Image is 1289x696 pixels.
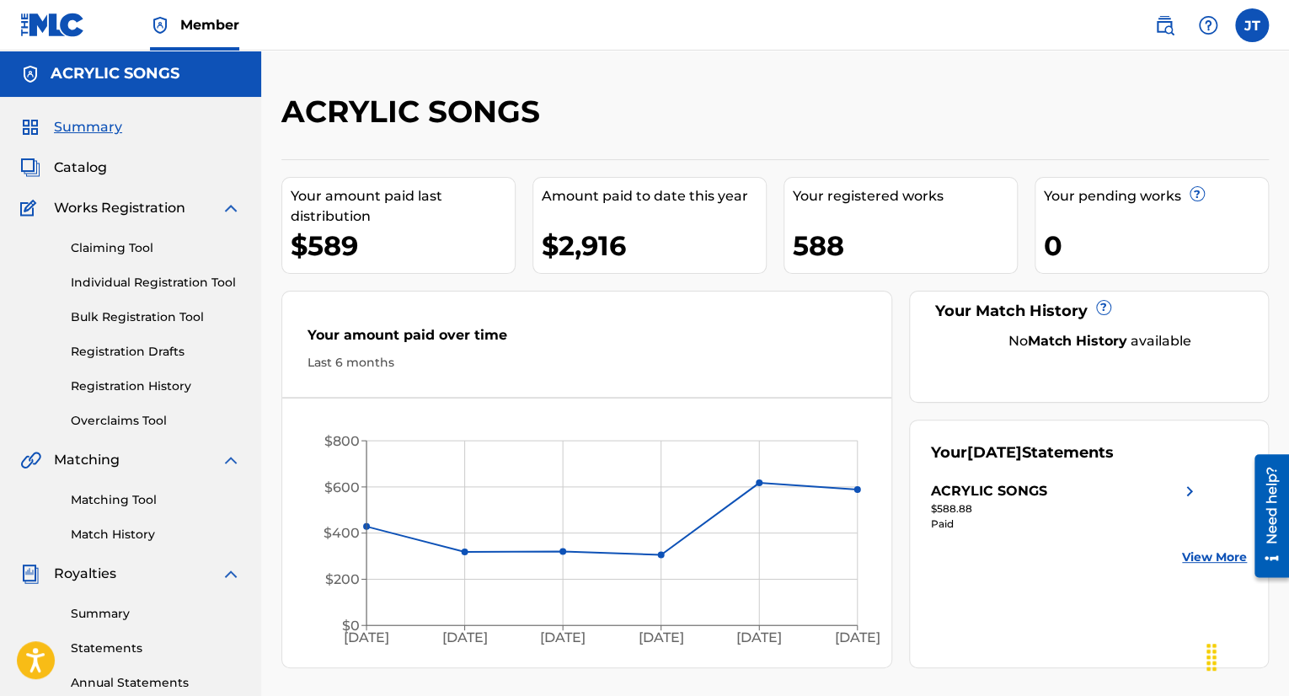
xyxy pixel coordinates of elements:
[931,481,1047,501] div: ACRYLIC SONGS
[221,450,241,470] img: expand
[542,227,766,265] div: $2,916
[835,629,880,645] tspan: [DATE]
[221,564,241,584] img: expand
[71,377,241,395] a: Registration History
[1147,8,1181,42] a: Public Search
[20,64,40,84] img: Accounts
[54,450,120,470] span: Matching
[20,117,122,137] a: SummarySummary
[639,629,684,645] tspan: [DATE]
[324,433,360,449] tspan: $800
[20,117,40,137] img: Summary
[71,274,241,292] a: Individual Registration Tool
[71,605,241,623] a: Summary
[51,64,179,83] h5: ACRYLIC SONGS
[1028,333,1127,349] strong: Match History
[20,13,85,37] img: MLC Logo
[542,186,766,206] div: Amount paid to date this year
[931,501,1200,517] div: $588.88
[71,239,241,257] a: Claiming Tool
[1235,8,1269,42] div: User Menu
[54,117,122,137] span: Summary
[1097,301,1110,314] span: ?
[71,412,241,430] a: Overclaims Tool
[793,186,1017,206] div: Your registered works
[324,479,360,495] tspan: $600
[71,343,241,361] a: Registration Drafts
[1242,447,1289,583] iframe: Resource Center
[20,198,42,218] img: Works Registration
[1044,186,1268,206] div: Your pending works
[291,227,515,265] div: $589
[71,526,241,543] a: Match History
[1154,15,1174,35] img: search
[952,331,1247,351] div: No available
[54,564,116,584] span: Royalties
[931,517,1200,532] div: Paid
[442,629,488,645] tspan: [DATE]
[736,629,782,645] tspan: [DATE]
[150,15,170,35] img: Top Rightsholder
[324,525,360,541] tspan: $400
[325,571,360,587] tspan: $200
[342,618,360,634] tspan: $0
[71,308,241,326] a: Bulk Registration Tool
[931,442,1114,464] div: Your Statements
[793,227,1017,265] div: 588
[71,640,241,657] a: Statements
[967,443,1022,462] span: [DATE]
[1198,15,1218,35] img: help
[71,491,241,509] a: Matching Tool
[20,158,40,178] img: Catalog
[1044,227,1268,265] div: 0
[931,300,1247,323] div: Your Match History
[71,674,241,692] a: Annual Statements
[308,325,866,354] div: Your amount paid over time
[1179,481,1200,501] img: right chevron icon
[1205,615,1289,696] iframe: Chat Widget
[180,15,239,35] span: Member
[540,629,586,645] tspan: [DATE]
[221,198,241,218] img: expand
[291,186,515,227] div: Your amount paid last distribution
[20,564,40,584] img: Royalties
[281,93,548,131] h2: ACRYLIC SONGS
[1191,8,1225,42] div: Help
[54,198,185,218] span: Works Registration
[20,158,107,178] a: CatalogCatalog
[931,481,1200,532] a: ACRYLIC SONGSright chevron icon$588.88Paid
[344,629,389,645] tspan: [DATE]
[20,450,41,470] img: Matching
[54,158,107,178] span: Catalog
[1205,615,1289,696] div: Widget de chat
[1182,549,1247,566] a: View More
[308,354,866,372] div: Last 6 months
[1198,632,1225,683] div: Arrastrar
[1190,187,1204,201] span: ?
